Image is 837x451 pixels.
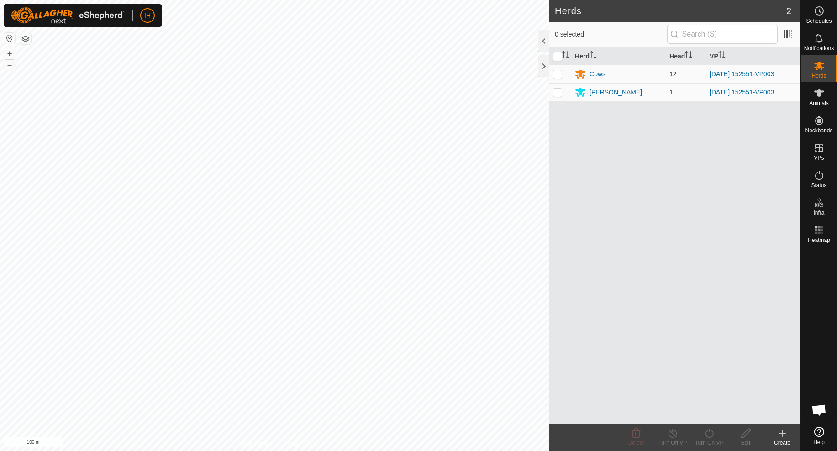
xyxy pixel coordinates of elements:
div: Turn On VP [691,439,727,447]
span: 1 [669,89,673,96]
p-sorticon: Activate to sort [718,52,726,60]
span: 0 selected [555,30,667,39]
button: – [4,60,15,71]
div: Create [764,439,800,447]
img: Gallagher Logo [11,7,125,24]
th: Head [666,47,706,65]
div: Cows [590,69,605,79]
input: Search (S) [667,25,778,44]
button: Reset Map [4,33,15,44]
span: Animals [809,100,829,106]
span: Heatmap [808,237,830,243]
div: Open chat [805,396,833,424]
button: + [4,48,15,59]
th: Herd [571,47,666,65]
span: VPs [814,155,824,161]
div: Edit [727,439,764,447]
span: Herds [811,73,826,79]
a: Privacy Policy [239,439,273,447]
p-sorticon: Activate to sort [562,52,569,60]
span: Infra [813,210,824,215]
p-sorticon: Activate to sort [685,52,692,60]
span: Delete [628,440,644,446]
h2: Herds [555,5,786,16]
div: Turn Off VP [654,439,691,447]
p-sorticon: Activate to sort [590,52,597,60]
button: Map Layers [20,33,31,44]
th: VP [706,47,800,65]
a: Help [801,423,837,449]
div: [PERSON_NAME] [590,88,642,97]
span: IH [144,11,151,21]
span: Neckbands [805,128,832,133]
span: Notifications [804,46,834,51]
a: [DATE] 152551-VP003 [710,89,774,96]
span: 12 [669,70,677,78]
a: Contact Us [284,439,311,447]
a: [DATE] 152551-VP003 [710,70,774,78]
span: Help [813,440,825,445]
span: Status [811,183,826,188]
span: Schedules [806,18,832,24]
span: 2 [786,4,791,18]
